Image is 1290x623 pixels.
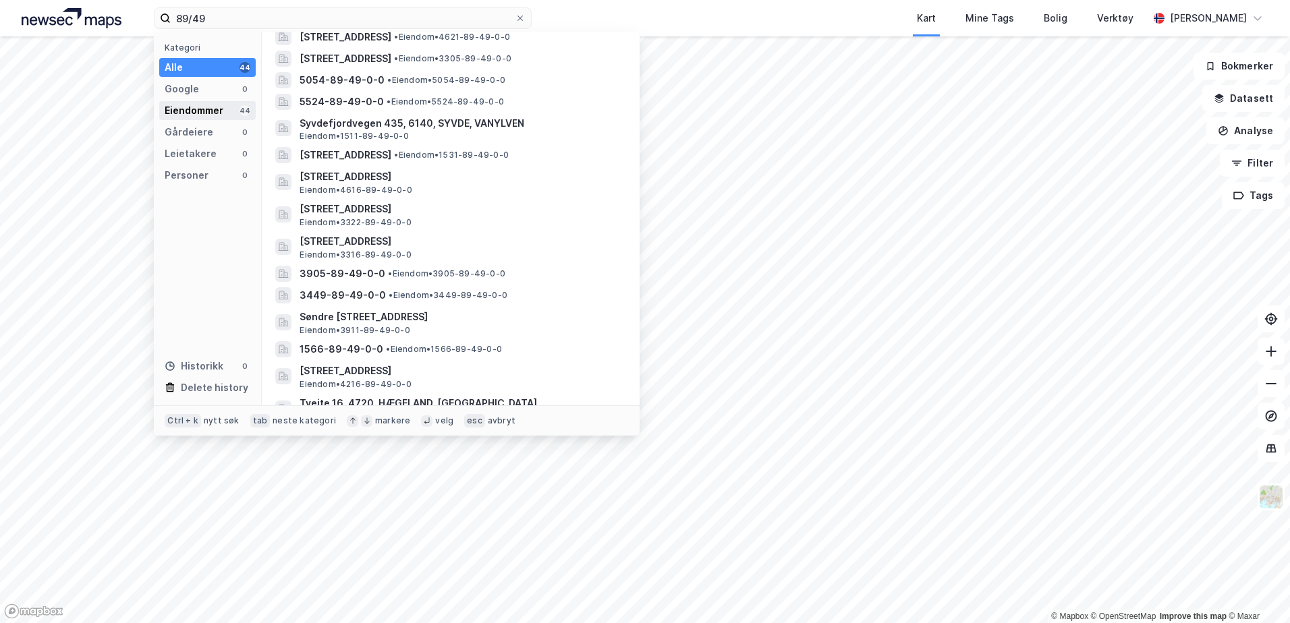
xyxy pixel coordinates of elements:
span: [STREET_ADDRESS] [300,29,391,45]
div: 44 [240,62,250,73]
span: • [394,150,398,160]
div: avbryt [488,415,515,426]
span: 1566-89-49-0-0 [300,341,383,357]
span: • [386,344,390,354]
span: Eiendom • 3305-89-49-0-0 [394,53,511,64]
span: [STREET_ADDRESS] [300,169,623,185]
span: • [389,290,393,300]
div: 44 [240,105,250,116]
button: Tags [1222,182,1285,209]
div: neste kategori [273,415,336,426]
div: Eiendommer [165,102,223,119]
span: [STREET_ADDRESS] [300,201,623,217]
span: Eiendom • 4616-89-49-0-0 [300,185,412,196]
button: Analyse [1206,117,1285,144]
span: Søndre [STREET_ADDRESS] [300,309,623,325]
input: Søk på adresse, matrikkel, gårdeiere, leietakere eller personer [171,8,515,28]
span: • [388,268,392,278]
div: velg [435,415,453,426]
div: 0 [240,170,250,181]
button: Datasett [1202,85,1285,112]
span: Tveite 16, 4720, HÆGELAND, [GEOGRAPHIC_DATA] [300,395,537,411]
div: 0 [240,148,250,159]
span: 5054-89-49-0-0 [300,72,385,88]
div: esc [464,414,485,427]
span: • [394,32,398,42]
img: Z [1258,484,1284,510]
div: Historikk [165,358,223,374]
button: Bokmerker [1194,53,1285,80]
div: nytt søk [204,415,240,426]
span: Eiendom • 1511-89-49-0-0 [300,131,408,142]
div: tab [250,414,271,427]
span: Eiendom • 3322-89-49-0-0 [300,217,411,228]
div: Kart [917,10,936,26]
iframe: Chat Widget [1223,558,1290,623]
a: Mapbox homepage [4,603,63,619]
span: [STREET_ADDRESS] [300,51,391,67]
span: • [387,96,391,107]
div: 0 [240,84,250,94]
button: Filter [1220,150,1285,177]
div: [PERSON_NAME] [1170,10,1247,26]
span: Eiendom • 3905-89-49-0-0 [388,268,505,279]
div: Leietakere [165,146,217,162]
div: Ctrl + k [165,414,201,427]
span: Syvdefjordvegen 435, 6140, SYVDE, VANYLVEN [300,115,623,131]
span: Eiendom • 3316-89-49-0-0 [300,249,411,260]
span: Eiendom • 4621-89-49-0-0 [394,32,510,42]
span: • [387,75,391,85]
div: Kategori [165,42,256,53]
div: Kontrollprogram for chat [1223,558,1290,623]
span: [STREET_ADDRESS] [300,233,623,249]
div: Delete history [181,380,248,396]
span: • [394,53,398,63]
span: [STREET_ADDRESS] [300,363,623,379]
span: Eiendom • 1531-89-49-0-0 [394,150,509,160]
span: Eiendom • 5054-89-49-0-0 [387,75,505,86]
div: markere [375,415,410,426]
span: Eiendom • 3911-89-49-0-0 [300,325,410,336]
div: Verktøy [1097,10,1133,26]
a: Improve this map [1160,612,1227,621]
div: 0 [240,127,250,138]
span: 3905-89-49-0-0 [300,266,385,282]
div: Alle [165,59,183,76]
div: 0 [240,361,250,372]
a: Mapbox [1051,612,1088,621]
span: 3449-89-49-0-0 [300,287,386,303]
span: 5524-89-49-0-0 [300,94,384,110]
a: OpenStreetMap [1091,612,1156,621]
div: Bolig [1044,10,1067,26]
div: Personer [165,167,208,183]
img: logo.a4113a55bc3d86da70a041830d287a7e.svg [22,8,121,28]
div: Google [165,81,199,97]
span: Eiendom • 1566-89-49-0-0 [386,344,502,355]
div: Mine Tags [965,10,1014,26]
div: Gårdeiere [165,124,213,140]
span: Eiendom • 3449-89-49-0-0 [389,290,507,301]
span: Eiendom • 4216-89-49-0-0 [300,379,411,390]
span: [STREET_ADDRESS] [300,147,391,163]
span: Eiendom • 5524-89-49-0-0 [387,96,504,107]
